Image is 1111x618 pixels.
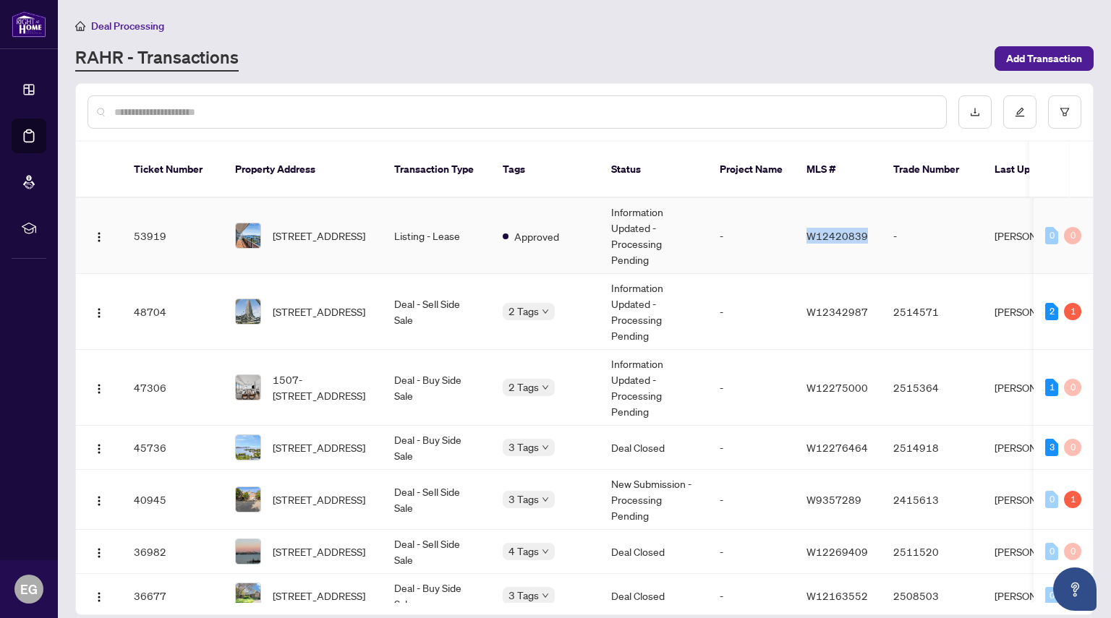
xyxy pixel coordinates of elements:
img: Logo [93,547,105,559]
th: Last Updated By [983,142,1091,198]
div: 1 [1045,379,1058,396]
span: W12420839 [806,229,868,242]
td: - [882,198,983,274]
td: Information Updated - Processing Pending [600,198,708,274]
span: edit [1015,107,1025,117]
span: 3 Tags [508,491,539,507]
img: Logo [93,495,105,507]
td: [PERSON_NAME] [983,274,1091,350]
td: Information Updated - Processing Pending [600,274,708,350]
td: 2515364 [882,350,983,426]
img: thumbnail-img [236,375,260,400]
td: - [708,198,795,274]
button: Add Transaction [995,46,1094,71]
td: 40945 [122,470,224,530]
td: [PERSON_NAME] [983,426,1091,470]
td: Listing - Lease [383,198,491,274]
span: down [542,592,549,599]
td: [PERSON_NAME] [983,530,1091,574]
span: 4 Tags [508,543,539,559]
img: thumbnail-img [236,435,260,460]
span: Add Transaction [1006,47,1082,70]
span: [STREET_ADDRESS] [273,492,365,507]
td: 2508503 [882,574,983,618]
th: Transaction Type [383,142,491,198]
div: 0 [1064,379,1081,396]
img: Logo [93,307,105,319]
span: 3 Tags [508,439,539,455]
button: Logo [88,300,111,323]
img: thumbnail-img [236,539,260,564]
img: thumbnail-img [236,223,260,248]
th: Status [600,142,708,198]
span: Deal Processing [91,20,164,33]
td: - [708,274,795,350]
td: Deal - Buy Side Sale [383,350,491,426]
td: - [708,530,795,574]
span: home [75,21,85,31]
td: Deal - Sell Side Sale [383,530,491,574]
img: Logo [93,383,105,395]
div: 0 [1045,543,1058,560]
img: thumbnail-img [236,583,260,608]
span: W9357289 [806,493,861,506]
th: Trade Number [882,142,983,198]
td: - [708,470,795,530]
span: W12276464 [806,441,868,454]
span: W12342987 [806,305,868,318]
img: thumbnail-img [236,299,260,324]
span: down [542,384,549,391]
td: Deal Closed [600,574,708,618]
span: down [542,548,549,555]
td: [PERSON_NAME] [983,574,1091,618]
span: 2 Tags [508,303,539,319]
button: edit [1003,95,1036,129]
th: Project Name [708,142,795,198]
td: New Submission - Processing Pending [600,470,708,530]
img: logo [12,11,46,38]
td: Deal - Buy Side Sale [383,426,491,470]
td: - [708,574,795,618]
td: 48704 [122,274,224,350]
td: Deal Closed [600,530,708,574]
td: [PERSON_NAME] [983,198,1091,274]
img: Logo [93,591,105,603]
span: [STREET_ADDRESS] [273,588,365,604]
td: 36677 [122,574,224,618]
td: 2415613 [882,470,983,530]
div: 2 [1045,303,1058,320]
div: 0 [1064,543,1081,560]
button: Logo [88,488,111,511]
span: 3 Tags [508,587,539,604]
button: download [958,95,992,129]
div: 0 [1064,227,1081,244]
div: 0 [1064,439,1081,456]
div: 0 [1045,491,1058,508]
td: 2514918 [882,426,983,470]
span: 1507-[STREET_ADDRESS] [273,372,371,403]
span: down [542,496,549,503]
th: MLS # [795,142,882,198]
span: W12163552 [806,589,868,602]
button: Logo [88,584,111,607]
td: Deal - Sell Side Sale [383,470,491,530]
span: EG [20,579,38,599]
span: 2 Tags [508,379,539,395]
img: Logo [93,443,105,455]
button: Logo [88,224,111,247]
th: Tags [491,142,600,198]
div: 3 [1045,439,1058,456]
td: 53919 [122,198,224,274]
a: RAHR - Transactions [75,46,239,72]
td: Deal - Buy Side Sale [383,574,491,618]
button: filter [1048,95,1081,129]
div: 0 [1045,227,1058,244]
span: [STREET_ADDRESS] [273,304,365,319]
td: - [708,426,795,470]
td: - [708,350,795,426]
td: 36982 [122,530,224,574]
button: Logo [88,376,111,399]
span: W12275000 [806,381,868,394]
span: down [542,444,549,451]
span: filter [1060,107,1070,117]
